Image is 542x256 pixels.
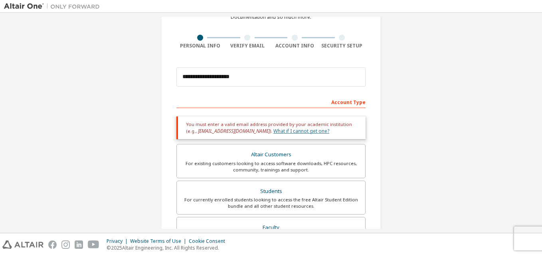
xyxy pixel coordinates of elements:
div: Altair Customers [182,149,360,160]
div: Verify Email [224,43,271,49]
div: Personal Info [176,43,224,49]
a: What if I cannot get one? [273,128,329,134]
div: You must enter a valid email address provided by your academic institution (e.g., ). [176,116,366,139]
span: [EMAIL_ADDRESS][DOMAIN_NAME] [198,128,270,134]
img: linkedin.svg [75,240,83,249]
div: Website Terms of Use [130,238,189,244]
img: altair_logo.svg [2,240,44,249]
div: For currently enrolled students looking to access the free Altair Student Edition bundle and all ... [182,197,360,209]
div: Cookie Consent [189,238,230,244]
div: Faculty [182,222,360,233]
img: Altair One [4,2,104,10]
div: Account Info [271,43,318,49]
img: facebook.svg [48,240,57,249]
div: Students [182,186,360,197]
div: For existing customers looking to access software downloads, HPC resources, community, trainings ... [182,160,360,173]
div: Account Type [176,95,366,108]
img: youtube.svg [88,240,99,249]
p: © 2025 Altair Engineering, Inc. All Rights Reserved. [107,244,230,251]
div: Privacy [107,238,130,244]
div: Security Setup [318,43,366,49]
img: instagram.svg [61,240,70,249]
